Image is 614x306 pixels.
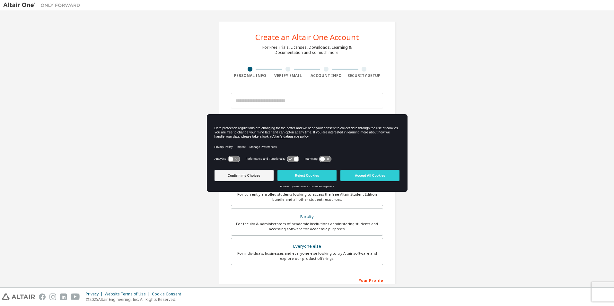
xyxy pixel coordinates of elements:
div: Personal Info [231,73,269,78]
div: Everyone else [235,242,379,251]
div: For currently enrolled students looking to access the free Altair Student Edition bundle and all ... [235,192,379,202]
div: Website Terms of Use [105,292,152,297]
div: Faculty [235,212,379,221]
img: youtube.svg [71,293,80,300]
p: © 2025 Altair Engineering, Inc. All Rights Reserved. [86,297,185,302]
div: For Free Trials, Licenses, Downloads, Learning & Documentation and so much more. [262,45,352,55]
div: For individuals, businesses and everyone else looking to try Altair software and explore our prod... [235,251,379,261]
div: Privacy [86,292,105,297]
div: Verify Email [269,73,307,78]
img: linkedin.svg [60,293,67,300]
div: Cookie Consent [152,292,185,297]
div: For faculty & administrators of academic institutions administering students and accessing softwa... [235,221,379,232]
div: Your Profile [231,275,383,285]
img: instagram.svg [49,293,56,300]
div: Create an Altair One Account [255,33,359,41]
img: facebook.svg [39,293,46,300]
img: Altair One [3,2,83,8]
div: Account Info [307,73,345,78]
img: altair_logo.svg [2,293,35,300]
div: Security Setup [345,73,383,78]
